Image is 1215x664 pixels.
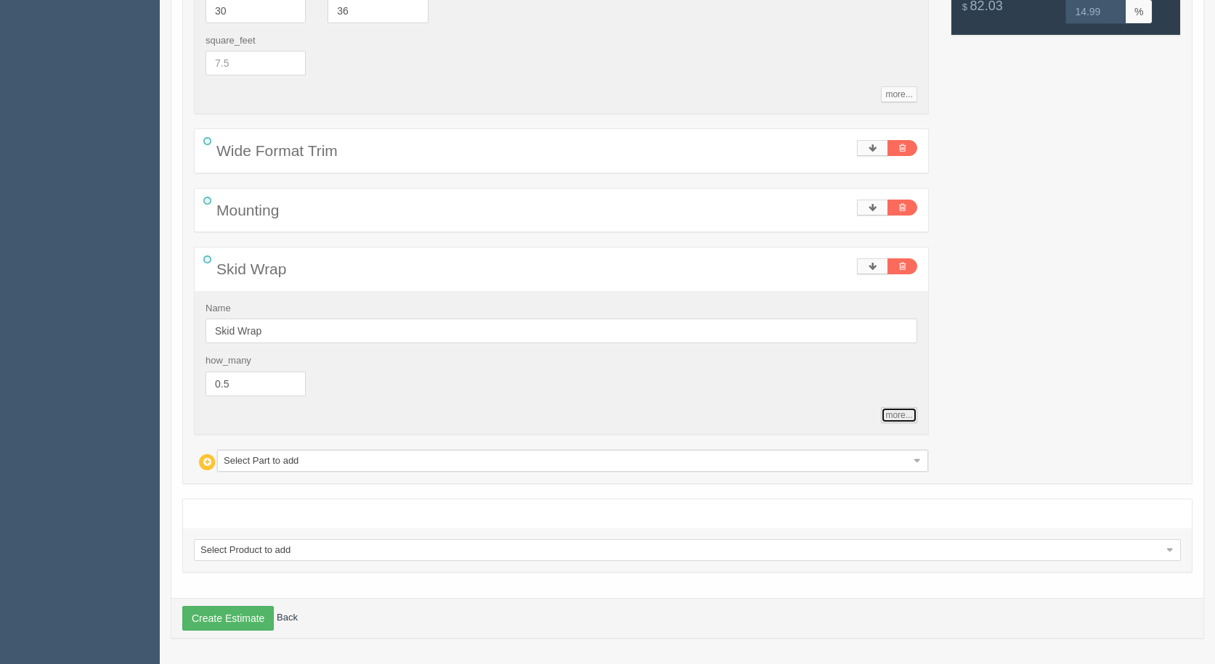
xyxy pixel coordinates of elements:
span: Select Part to add [224,451,909,471]
span: Mounting [216,202,279,218]
input: 7.5 [206,51,306,75]
span: Skid Wrap [216,261,286,277]
a: more... [881,407,917,423]
span: $ [962,1,967,12]
span: Wide Format Trim [216,142,338,159]
button: Create Estimate [182,606,274,631]
label: square_feet [206,34,256,48]
a: Select Product to add [194,539,1181,561]
a: Select Part to add [217,450,928,472]
a: Back [277,612,298,623]
span: Select Product to add [200,540,1161,560]
input: Name [206,319,917,343]
label: how_many [206,354,251,368]
label: Name [206,302,231,316]
a: more... [881,86,917,102]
